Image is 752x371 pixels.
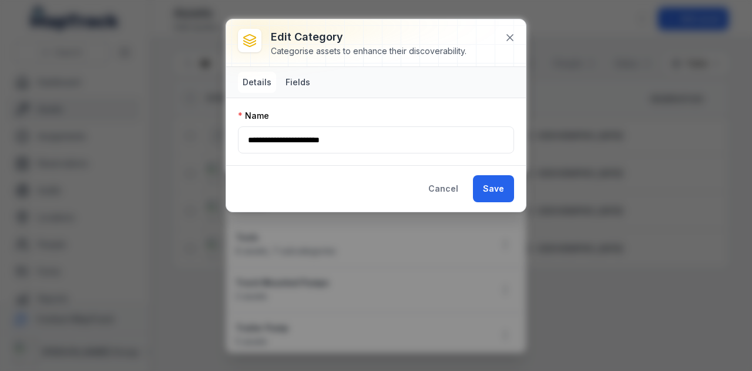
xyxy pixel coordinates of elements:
div: Categorise assets to enhance their discoverability. [271,45,466,57]
label: Name [238,110,269,122]
button: Cancel [418,175,468,202]
button: Details [238,72,276,93]
h3: Edit category [271,29,466,45]
button: Fields [281,72,315,93]
button: Save [473,175,514,202]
